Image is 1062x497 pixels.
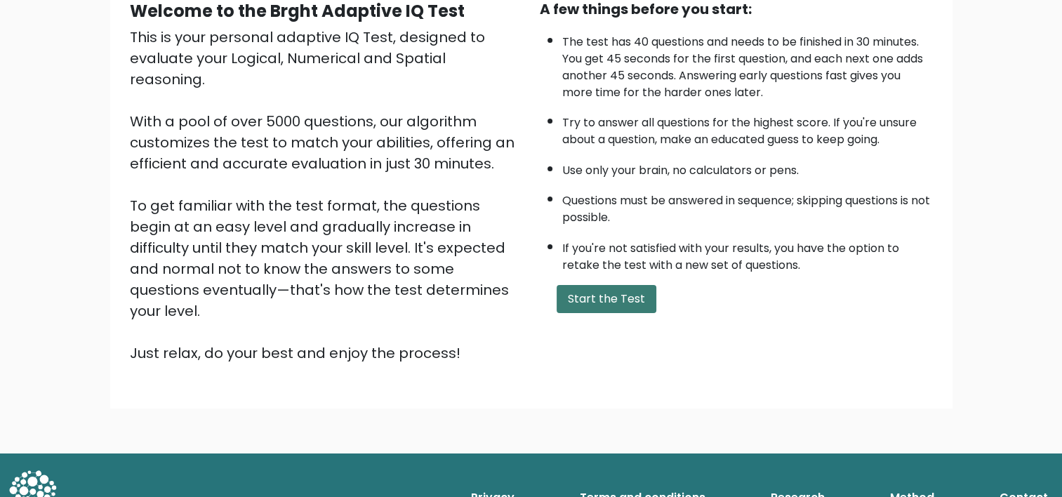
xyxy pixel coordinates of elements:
[562,27,933,101] li: The test has 40 questions and needs to be finished in 30 minutes. You get 45 seconds for the firs...
[562,233,933,274] li: If you're not satisfied with your results, you have the option to retake the test with a new set ...
[557,285,656,313] button: Start the Test
[130,27,523,364] div: This is your personal adaptive IQ Test, designed to evaluate your Logical, Numerical and Spatial ...
[562,185,933,226] li: Questions must be answered in sequence; skipping questions is not possible.
[562,107,933,148] li: Try to answer all questions for the highest score. If you're unsure about a question, make an edu...
[562,155,933,179] li: Use only your brain, no calculators or pens.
